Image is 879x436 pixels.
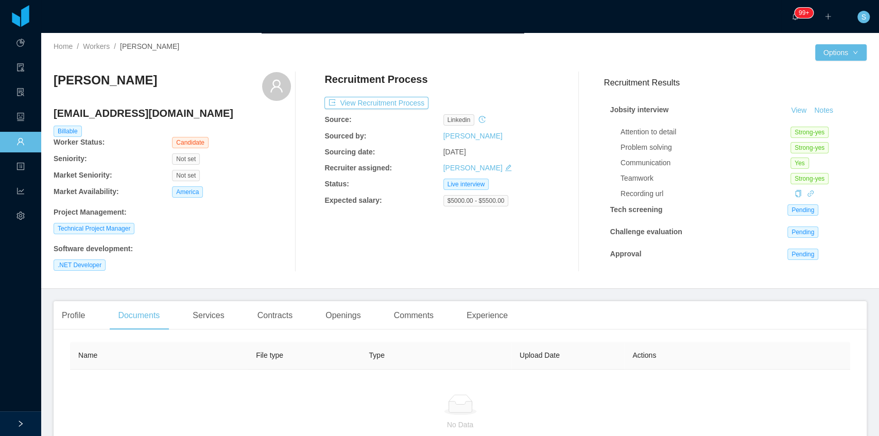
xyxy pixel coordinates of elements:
span: Name [78,351,97,359]
span: Pending [787,226,818,238]
b: Seniority: [54,154,87,163]
div: Contracts [249,301,301,330]
div: Openings [317,301,369,330]
button: Notes [810,104,837,117]
button: icon: exportView Recruitment Process [324,97,428,109]
span: America [172,186,203,198]
b: Status: [324,180,349,188]
i: icon: user [269,79,284,93]
b: Source: [324,115,351,124]
div: Comments [386,301,442,330]
span: Strong-yes [790,142,829,153]
div: Copy [795,188,802,199]
b: Recruiter assigned: [324,164,392,172]
i: icon: solution [16,83,25,104]
a: Workers [83,42,110,50]
a: Home [54,42,73,50]
span: Upload Date [520,351,560,359]
b: Worker Status: [54,138,105,146]
span: [PERSON_NAME] [120,42,179,50]
strong: Challenge evaluation [610,228,682,236]
div: Teamwork [621,173,790,184]
strong: Tech screening [610,205,663,214]
div: Services [184,301,232,330]
div: Documents [110,301,168,330]
span: Not set [172,153,200,165]
h4: [EMAIL_ADDRESS][DOMAIN_NAME] [54,106,291,120]
span: Pending [787,204,818,216]
a: icon: user [16,132,25,153]
h4: Recruitment Process [324,72,427,86]
button: Optionsicon: down [815,44,867,61]
span: Billable [54,126,82,137]
i: icon: plus [824,13,832,20]
span: .NET Developer [54,259,106,271]
span: S [861,11,866,23]
div: Profile [54,301,93,330]
span: [DATE] [443,148,466,156]
a: icon: exportView Recruitment Process [324,99,428,107]
i: icon: line-chart [16,182,25,203]
span: File type [256,351,283,359]
b: Market Availability: [54,187,119,196]
h3: Recruitment Results [604,76,867,89]
b: Software development : [54,245,133,253]
p: No Data [78,419,842,430]
a: icon: pie-chart [16,33,25,55]
a: icon: link [807,189,814,198]
span: linkedin [443,114,475,126]
a: [PERSON_NAME] [443,164,503,172]
h3: [PERSON_NAME] [54,72,157,89]
span: Not set [172,170,200,181]
i: icon: bell [791,13,799,20]
span: Candidate [172,137,209,148]
div: Attention to detail [621,127,790,137]
span: Pending [787,249,818,260]
span: / [77,42,79,50]
a: [PERSON_NAME] [443,132,503,140]
div: Recording url [621,188,790,199]
div: Communication [621,158,790,168]
sup: 1214 [795,8,813,18]
i: icon: link [807,190,814,197]
div: Experience [458,301,516,330]
b: Sourcing date: [324,148,375,156]
a: icon: profile [16,156,25,178]
b: Project Management : [54,208,127,216]
a: icon: robot [16,107,25,129]
span: Strong-yes [790,127,829,138]
strong: Jobsity interview [610,106,669,114]
span: Actions [632,351,656,359]
span: / [114,42,116,50]
span: Yes [790,158,809,169]
a: icon: audit [16,58,25,79]
b: Expected salary: [324,196,382,204]
span: Technical Project Manager [54,223,134,234]
i: icon: copy [795,190,802,197]
span: Type [369,351,384,359]
a: View [787,106,810,114]
i: icon: setting [16,207,25,228]
b: Sourced by: [324,132,366,140]
b: Market Seniority: [54,171,112,179]
span: $5000.00 - $5500.00 [443,195,509,206]
i: icon: history [478,116,486,123]
span: Strong-yes [790,173,829,184]
i: icon: edit [505,164,512,171]
span: Live interview [443,179,489,190]
div: Problem solving [621,142,790,153]
strong: Approval [610,250,642,258]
